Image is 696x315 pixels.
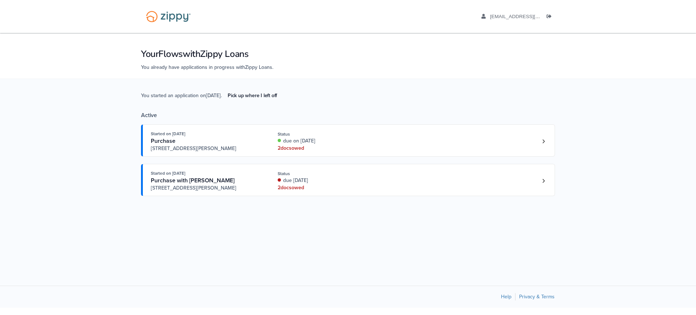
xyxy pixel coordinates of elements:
span: You already have applications in progress with Zippy Loans . [141,64,273,70]
span: Started on [DATE] [151,131,185,136]
a: Help [501,294,511,300]
div: 2 doc s owed [278,145,374,152]
img: Logo [141,7,195,26]
div: 2 doc s owed [278,184,374,191]
h1: Your Flows with Zippy Loans [141,48,555,60]
a: Open loan 4139320 [141,164,555,196]
span: You started an application on [DATE] . [141,92,283,112]
span: Purchase with [PERSON_NAME] [151,177,235,184]
a: Pick up where I left off [222,90,283,101]
a: Loan number 4265644 [538,136,549,147]
span: Started on [DATE] [151,171,185,176]
div: Status [278,131,374,137]
span: [STREET_ADDRESS][PERSON_NAME] [151,145,261,152]
div: Active [141,112,555,119]
span: Purchase [151,137,175,145]
a: Open loan 4265644 [141,124,555,157]
div: due [DATE] [278,177,374,184]
span: [STREET_ADDRESS][PERSON_NAME] [151,185,261,192]
a: edit profile [481,14,573,21]
a: Privacy & Terms [519,294,555,300]
a: Log out [547,14,555,21]
a: Loan number 4139320 [538,175,549,186]
div: due on [DATE] [278,137,374,145]
div: Status [278,170,374,177]
span: nicholewiegand0120@gmail.com [490,14,573,19]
